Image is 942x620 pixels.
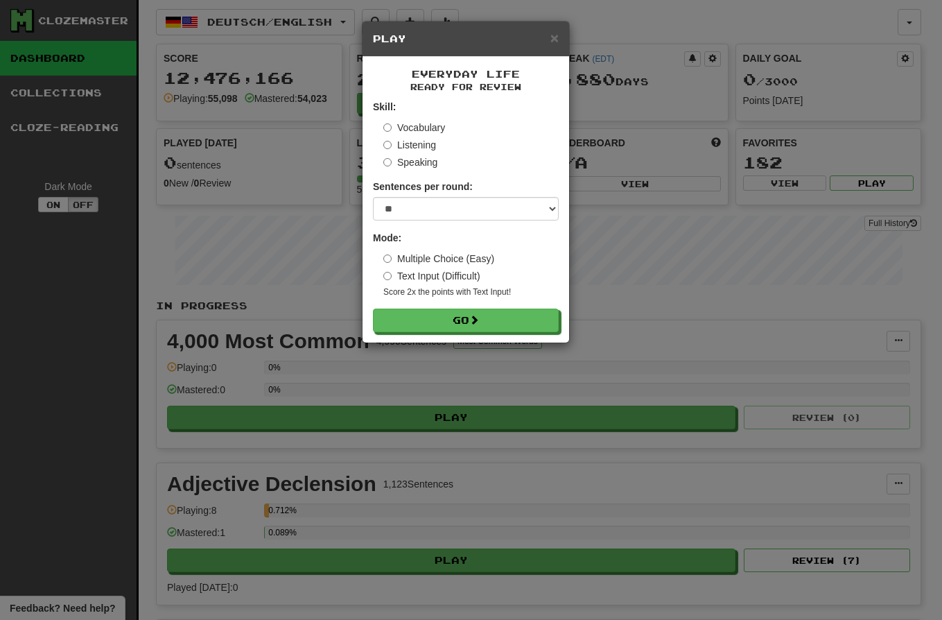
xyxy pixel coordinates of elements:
strong: Mode: [373,232,401,243]
input: Listening [383,141,392,149]
button: Close [550,31,559,45]
small: Score 2x the points with Text Input ! [383,286,559,298]
button: Go [373,309,559,332]
input: Speaking [383,158,392,166]
strong: Skill: [373,101,396,112]
h5: Play [373,32,559,46]
label: Multiple Choice (Easy) [383,252,494,266]
label: Text Input (Difficult) [383,269,480,283]
input: Multiple Choice (Easy) [383,255,392,263]
label: Vocabulary [383,121,445,135]
label: Speaking [383,155,437,169]
input: Vocabulary [383,123,392,132]
small: Ready for Review [373,81,559,93]
label: Sentences per round: [373,180,473,193]
input: Text Input (Difficult) [383,272,392,280]
span: × [550,30,559,46]
label: Listening [383,138,436,152]
span: Everyday Life [412,68,520,80]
